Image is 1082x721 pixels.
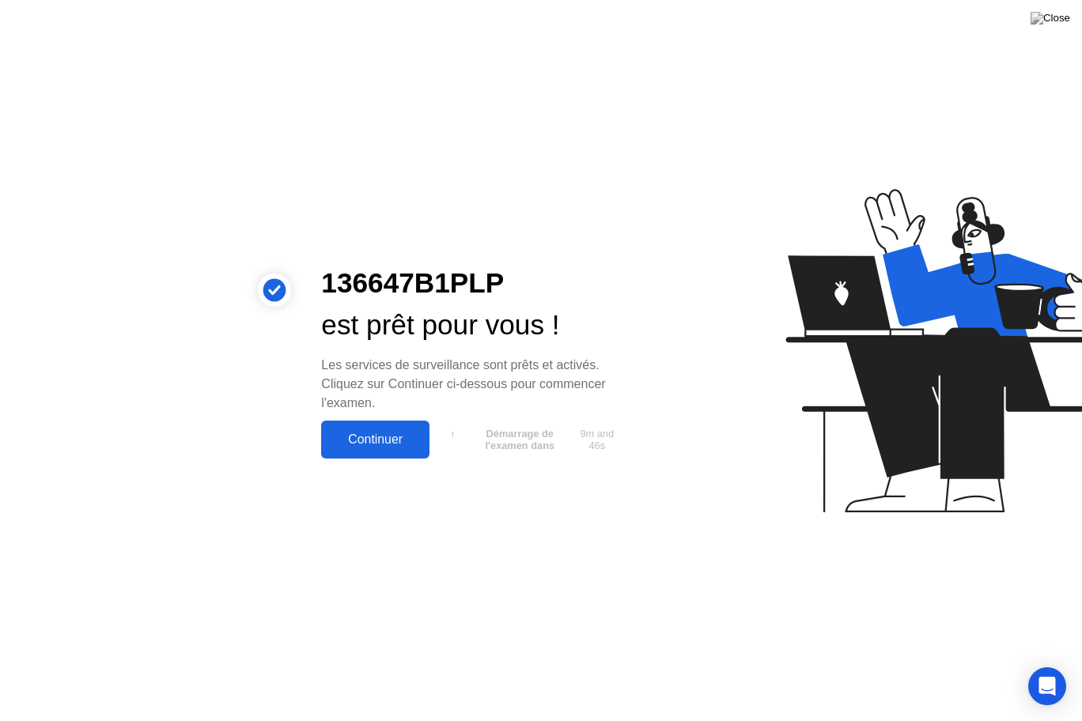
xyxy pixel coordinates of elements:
span: 9m and 46s [577,428,618,451]
button: Continuer [321,421,429,459]
div: Continuer [326,432,425,447]
div: 136647B1PLP [321,262,623,304]
div: Les services de surveillance sont prêts et activés. Cliquez sur Continuer ci-dessous pour commenc... [321,356,623,413]
img: Close [1031,12,1070,25]
button: Démarrage de l'examen dans9m and 46s [437,425,623,455]
div: est prêt pour vous ! [321,304,623,346]
div: Open Intercom Messenger [1028,667,1066,705]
